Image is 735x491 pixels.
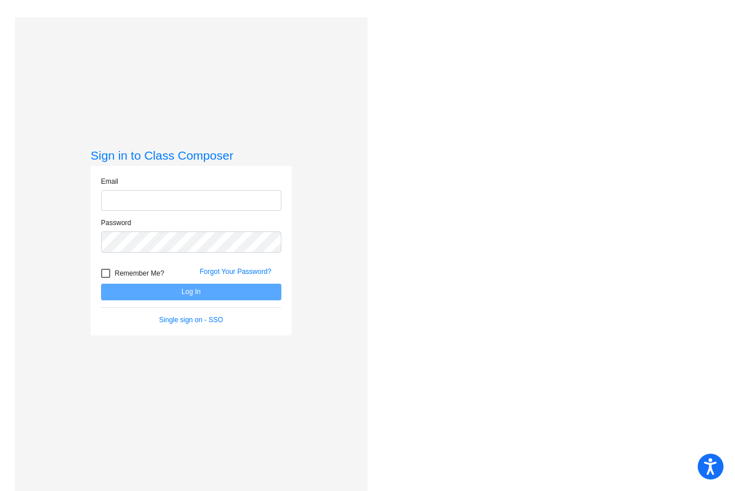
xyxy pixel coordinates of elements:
[101,284,281,300] button: Log In
[101,176,118,187] label: Email
[101,218,131,228] label: Password
[200,268,272,276] a: Forgot Your Password?
[91,148,292,163] h3: Sign in to Class Composer
[159,316,223,324] a: Single sign on - SSO
[115,266,164,280] span: Remember Me?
